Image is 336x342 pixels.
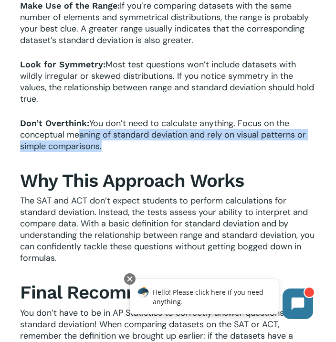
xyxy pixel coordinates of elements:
[20,59,105,69] strong: Look for Symmetry:
[20,118,89,128] strong: Don’t Overthink:
[20,118,306,152] span: You don’t need to calculate anything. Focus on the conceptual meaning of standard deviation and r...
[20,170,244,191] b: Why This Approach Works
[120,271,323,329] iframe: Chatbot
[20,0,120,11] strong: Make Use of the Range:
[20,59,314,105] span: Most test questions won’t include datasets with wildly irregular or skewed distributions. If you ...
[20,195,315,264] span: The SAT and ACT don’t expect students to perform calculations for standard deviation. Instead, th...
[20,281,218,303] b: Final Recommendation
